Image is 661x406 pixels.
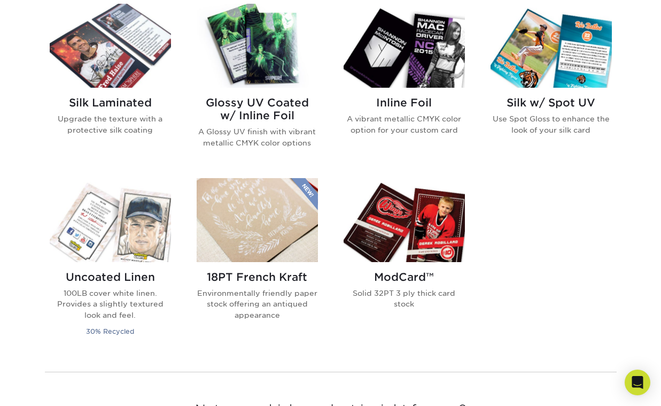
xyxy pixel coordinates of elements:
img: ModCard™ Trading Cards [344,178,465,262]
p: Environmentally friendly paper stock offering an antiqued appearance [197,288,318,320]
a: Glossy UV Coated w/ Inline Foil Trading Cards Glossy UV Coated w/ Inline Foil A Glossy UV finish ... [197,4,318,165]
p: 100LB cover white linen. Provides a slightly textured look and feel. [50,288,171,320]
h2: Uncoated Linen [50,271,171,284]
a: Uncoated Linen Trading Cards Uncoated Linen 100LB cover white linen. Provides a slightly textured... [50,178,171,350]
h2: Silk Laminated [50,96,171,109]
img: Silk w/ Spot UV Trading Cards [491,4,612,88]
h2: ModCard™ [344,271,465,284]
div: Open Intercom Messenger [625,370,650,395]
p: Upgrade the texture with a protective silk coating [50,113,171,135]
p: A vibrant metallic CMYK color option for your custom card [344,113,465,135]
img: Inline Foil Trading Cards [344,4,465,88]
a: 18PT French Kraft Trading Cards 18PT French Kraft Environmentally friendly paper stock offering a... [197,178,318,350]
a: Inline Foil Trading Cards Inline Foil A vibrant metallic CMYK color option for your custom card [344,4,465,165]
a: ModCard™ Trading Cards ModCard™ Solid 32PT 3 ply thick card stock [344,178,465,350]
img: Glossy UV Coated w/ Inline Foil Trading Cards [197,4,318,88]
h2: Silk w/ Spot UV [491,96,612,109]
p: Use Spot Gloss to enhance the look of your silk card [491,113,612,135]
img: New Product [291,178,318,210]
img: Uncoated Linen Trading Cards [50,178,171,262]
img: 18PT French Kraft Trading Cards [197,178,318,262]
p: Solid 32PT 3 ply thick card stock [344,288,465,310]
h2: Glossy UV Coated w/ Inline Foil [197,96,318,122]
h2: 18PT French Kraft [197,271,318,284]
a: Silk Laminated Trading Cards Silk Laminated Upgrade the texture with a protective silk coating [50,4,171,165]
p: A Glossy UV finish with vibrant metallic CMYK color options [197,126,318,148]
img: Silk Laminated Trading Cards [50,4,171,88]
h2: Inline Foil [344,96,465,109]
a: Silk w/ Spot UV Trading Cards Silk w/ Spot UV Use Spot Gloss to enhance the look of your silk card [491,4,612,165]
